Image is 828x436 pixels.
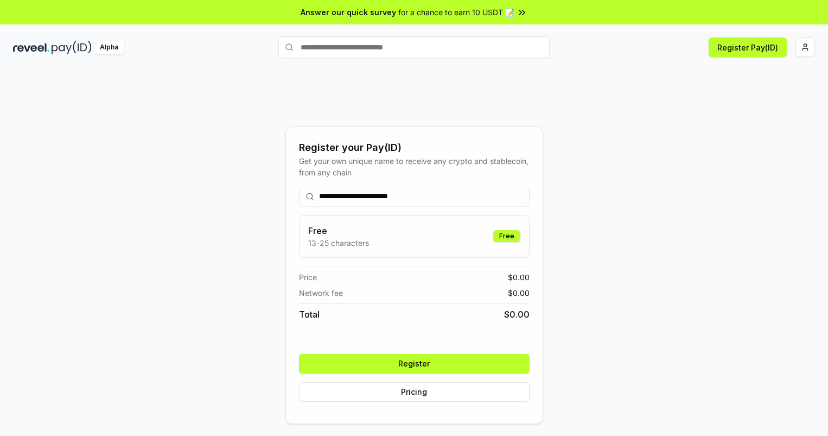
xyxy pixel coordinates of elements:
[299,287,343,299] span: Network fee
[52,41,92,54] img: pay_id
[94,41,124,54] div: Alpha
[301,7,396,18] span: Answer our quick survey
[299,354,530,374] button: Register
[299,271,317,283] span: Price
[308,237,369,249] p: 13-25 characters
[398,7,514,18] span: for a chance to earn 10 USDT 📝
[504,308,530,321] span: $ 0.00
[493,230,520,242] div: Free
[508,271,530,283] span: $ 0.00
[508,287,530,299] span: $ 0.00
[299,308,320,321] span: Total
[299,155,530,178] div: Get your own unique name to receive any crypto and stablecoin, from any chain
[13,41,49,54] img: reveel_dark
[299,382,530,402] button: Pricing
[308,224,369,237] h3: Free
[709,37,787,57] button: Register Pay(ID)
[299,140,530,155] div: Register your Pay(ID)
